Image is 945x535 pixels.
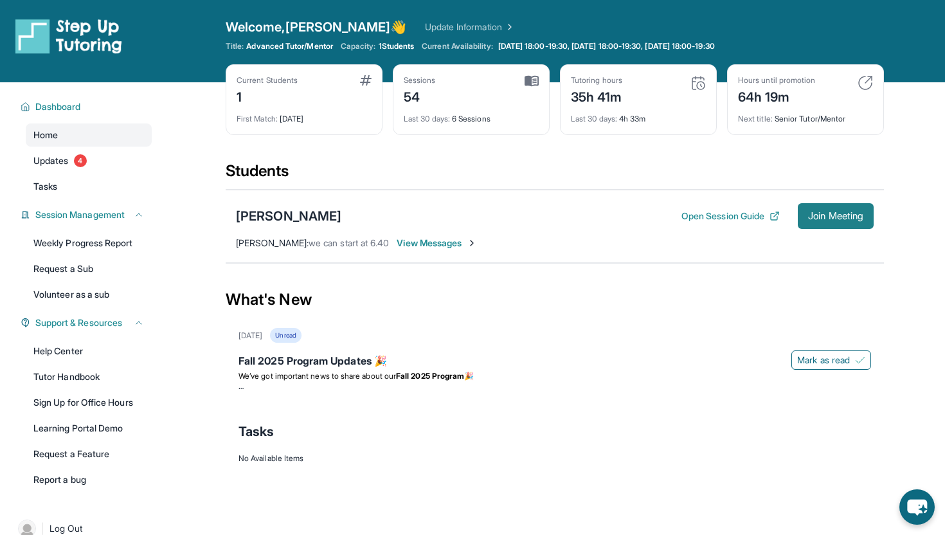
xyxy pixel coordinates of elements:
span: 🎉 [464,371,474,381]
button: Mark as read [791,350,871,370]
span: we can start at 6.40 [309,237,389,248]
strong: Fall 2025 Program [396,371,464,381]
a: Request a Sub [26,257,152,280]
div: 1 [237,86,298,106]
span: Tasks [239,422,274,440]
button: Dashboard [30,100,144,113]
span: Join Meeting [808,212,863,220]
div: Senior Tutor/Mentor [738,106,873,124]
div: Fall 2025 Program Updates 🎉 [239,353,871,371]
img: logo [15,18,122,54]
div: Unread [270,328,301,343]
div: [DATE] [239,331,262,341]
a: Updates4 [26,149,152,172]
span: First Match : [237,114,278,123]
div: Current Students [237,75,298,86]
span: Tasks [33,180,57,193]
div: 6 Sessions [404,106,539,124]
a: Sign Up for Office Hours [26,391,152,414]
span: [DATE] 18:00-19:30, [DATE] 18:00-19:30, [DATE] 18:00-19:30 [498,41,715,51]
div: No Available Items [239,453,871,464]
span: Log Out [50,522,83,535]
div: 35h 41m [571,86,622,106]
div: [DATE] [237,106,372,124]
img: card [525,75,539,87]
a: Report a bug [26,468,152,491]
a: Learning Portal Demo [26,417,152,440]
div: Tutoring hours [571,75,622,86]
span: Updates [33,154,69,167]
span: We’ve got important news to share about our [239,371,396,381]
div: 4h 33m [571,106,706,124]
span: [PERSON_NAME] : [236,237,309,248]
a: Weekly Progress Report [26,231,152,255]
span: 1 Students [379,41,415,51]
button: Support & Resources [30,316,144,329]
span: Mark as read [797,354,850,367]
span: Session Management [35,208,125,221]
span: Title: [226,41,244,51]
img: Chevron Right [502,21,515,33]
span: Last 30 days : [404,114,450,123]
a: Help Center [26,340,152,363]
button: Open Session Guide [681,210,780,222]
div: Hours until promotion [738,75,815,86]
img: Chevron-Right [467,238,477,248]
a: Home [26,123,152,147]
a: Tutor Handbook [26,365,152,388]
img: card [360,75,372,86]
span: Next title : [738,114,773,123]
span: Advanced Tutor/Mentor [246,41,332,51]
div: 64h 19m [738,86,815,106]
div: 54 [404,86,436,106]
img: Mark as read [855,355,865,365]
a: Tasks [26,175,152,198]
div: [PERSON_NAME] [236,207,341,225]
a: Update Information [425,21,515,33]
div: Students [226,161,884,189]
span: 4 [74,154,87,167]
img: card [858,75,873,91]
img: card [690,75,706,91]
span: View Messages [397,237,477,249]
span: Welcome, [PERSON_NAME] 👋 [226,18,407,36]
a: Request a Feature [26,442,152,466]
a: Volunteer as a sub [26,283,152,306]
button: Session Management [30,208,144,221]
span: Current Availability: [422,41,492,51]
div: What's New [226,271,884,328]
span: Capacity: [341,41,376,51]
span: Dashboard [35,100,81,113]
span: Home [33,129,58,141]
span: Support & Resources [35,316,122,329]
span: Last 30 days : [571,114,617,123]
button: chat-button [899,489,935,525]
a: [DATE] 18:00-19:30, [DATE] 18:00-19:30, [DATE] 18:00-19:30 [496,41,717,51]
div: Sessions [404,75,436,86]
button: Join Meeting [798,203,874,229]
